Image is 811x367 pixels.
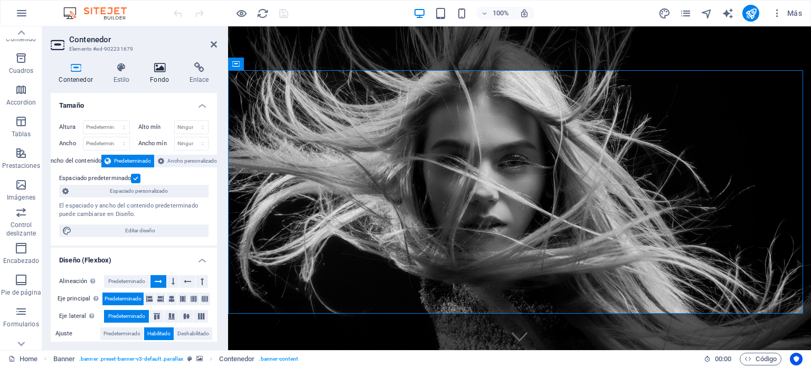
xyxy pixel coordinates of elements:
[772,8,802,18] span: Más
[47,155,102,167] label: Ancho del contenido
[256,7,269,20] button: reload
[144,327,174,340] button: Habilitado
[259,353,297,365] span: . banner-content
[742,5,759,22] button: publish
[51,248,217,267] h4: Diseño (Flexbox)
[257,7,269,20] i: Volver a cargar página
[235,7,248,20] button: Haz clic para salir del modo de previsualización y seguir editando
[59,202,209,219] div: El espaciado y ancho del contenido predeterminado puede cambiarse en Diseño.
[3,320,39,328] p: Formularios
[790,353,803,365] button: Usercentrics
[101,155,154,167] button: Predeterminado
[100,327,144,340] button: Predeterminado
[722,355,724,363] span: :
[61,7,140,20] img: Editor Logo
[59,275,104,288] label: Alineación
[103,327,140,340] span: Predeterminado
[59,172,131,185] label: Espaciado predeterminado
[69,44,196,54] h3: Elemento #ed-902231679
[721,7,734,20] button: text_generator
[79,353,183,365] span: . banner .preset-banner-v3-default .parallax
[59,140,83,146] label: Ancho
[105,62,142,84] h4: Estilo
[108,275,145,288] span: Predeterminado
[167,155,217,167] span: Ancho personalizado
[658,7,671,20] i: Diseño (Ctrl+Alt+Y)
[520,8,529,18] i: Al redimensionar, ajustar el nivel de zoom automáticamente para ajustarse al dispositivo elegido.
[744,353,777,365] span: Código
[147,327,171,340] span: Habilitado
[704,353,732,365] h6: Tiempo de la sesión
[138,124,174,130] label: Alto mín
[187,356,192,362] i: Este elemento es un preajuste personalizable
[177,327,209,340] span: Deshabilitado
[701,7,713,20] i: Navegador
[181,62,217,84] h4: Enlace
[9,67,34,75] p: Cuadros
[768,5,806,22] button: Más
[219,353,254,365] span: Haz clic para seleccionar y doble clic para editar
[680,7,692,20] i: Páginas (Ctrl+Alt+S)
[53,353,298,365] nav: breadcrumb
[6,98,36,107] p: Accordion
[7,193,35,202] p: Imágenes
[59,185,209,197] button: Espaciado personalizado
[108,310,145,323] span: Predeterminado
[476,7,514,20] button: 100%
[715,353,731,365] span: 00 00
[114,155,151,167] span: Predeterminado
[55,327,100,340] label: Ajuste
[1,288,41,297] p: Pie de página
[59,310,104,323] label: Eje lateral
[53,353,76,365] span: Haz clic para seleccionar y doble clic para editar
[72,185,205,197] span: Espaciado personalizado
[138,140,174,146] label: Ancho mín
[12,130,31,138] p: Tablas
[6,35,36,43] p: Contenido
[740,353,781,365] button: Código
[58,293,102,305] label: Eje principal
[51,62,105,84] h4: Contenedor
[155,155,220,167] button: Ancho personalizado
[722,7,734,20] i: AI Writer
[658,7,671,20] button: design
[142,62,182,84] h4: Fondo
[2,162,40,170] p: Prestaciones
[51,93,217,112] h4: Tamaño
[69,35,217,44] h2: Contenedor
[679,7,692,20] button: pages
[492,7,509,20] h6: 100%
[105,293,142,305] span: Predeterminado
[8,353,37,365] a: Haz clic para cancelar la selección y doble clic para abrir páginas
[700,7,713,20] button: navigator
[196,356,203,362] i: Este elemento contiene un fondo
[104,275,150,288] button: Predeterminado
[3,257,39,265] p: Encabezado
[104,310,149,323] button: Predeterminado
[59,124,83,130] label: Altura
[59,224,209,237] button: Editar diseño
[102,293,144,305] button: Predeterminado
[75,224,205,237] span: Editar diseño
[174,327,212,340] button: Deshabilitado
